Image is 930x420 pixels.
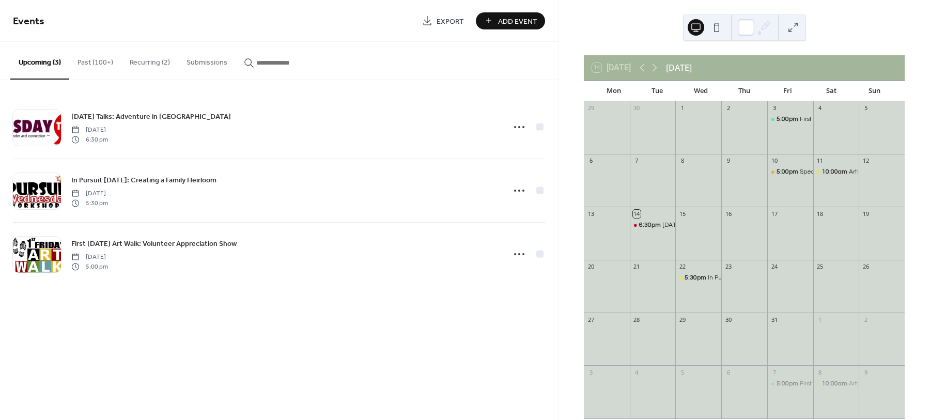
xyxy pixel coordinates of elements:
div: 29 [678,316,686,323]
div: Mon [592,81,636,101]
span: 5:00pm [777,380,800,388]
a: Export [414,12,472,29]
span: 5:30pm [685,274,708,283]
span: In Pursuit [DATE]: Creating a Family Heirloom [71,175,216,186]
div: 7 [633,157,641,165]
div: 29 [587,104,595,112]
div: 30 [633,104,641,112]
div: Artist Group Meeting [813,168,859,177]
div: Sun [853,81,896,101]
div: 2 [724,104,732,112]
div: 5 [862,104,870,112]
div: 28 [633,316,641,323]
div: Fri [766,81,810,101]
span: Events [13,11,44,32]
div: In Pursuit Wednesday: Creating a Family Heirloom [675,274,721,283]
div: In Pursuit [DATE]: Creating a Family Heirloom [708,274,836,283]
div: 14 [633,210,641,217]
div: First [DATE] Art Walk: Members Only Show [800,115,920,124]
div: First Friday Art Walk: Volunteer Appreciation Show [767,380,813,388]
div: 20 [587,263,595,271]
div: Tuesday Talks: Adventure in Scotland [630,221,676,230]
span: 10:00am [822,168,849,177]
div: First Friday Art Walk: Members Only Show [767,115,813,124]
div: 9 [724,157,732,165]
a: In Pursuit [DATE]: Creating a Family Heirloom [71,174,216,186]
div: Artist Group Meeting [849,168,908,177]
div: 13 [587,210,595,217]
span: 5:30 pm [71,198,108,208]
div: Tue [636,81,679,101]
a: [DATE] Talks: Adventure in [GEOGRAPHIC_DATA] [71,111,231,122]
div: 27 [587,316,595,323]
div: 30 [724,316,732,323]
span: First [DATE] Art Walk: Volunteer Appreciation Show [71,239,237,250]
div: 22 [678,263,686,271]
div: Special Event: Enja Borgmann's birthday retrospective [767,168,813,177]
div: 25 [816,263,824,271]
div: 4 [816,104,824,112]
span: [DATE] Talks: Adventure in [GEOGRAPHIC_DATA] [71,112,231,122]
div: Wed [679,81,722,101]
span: 6:30 pm [71,135,108,144]
div: 18 [816,210,824,217]
div: 6 [724,368,732,376]
div: 17 [770,210,778,217]
span: Export [437,16,464,27]
div: 8 [816,368,824,376]
div: 8 [678,157,686,165]
div: 9 [862,368,870,376]
div: [DATE] [666,61,692,74]
div: 1 [816,316,824,323]
button: Recurring (2) [121,42,178,79]
div: 21 [633,263,641,271]
div: 6 [587,157,595,165]
div: Thu [722,81,766,101]
div: 26 [862,263,870,271]
div: 12 [862,157,870,165]
div: 5 [678,368,686,376]
div: Artist Group Meeting [813,380,859,388]
span: [DATE] [71,126,108,135]
span: Add Event [498,16,537,27]
span: [DATE] [71,253,108,262]
div: 19 [862,210,870,217]
div: 23 [724,263,732,271]
div: 11 [816,157,824,165]
span: 10:00am [822,380,849,388]
div: Artist Group Meeting [849,380,908,388]
div: Sat [810,81,853,101]
div: 3 [587,368,595,376]
button: Past (100+) [69,42,121,79]
div: 24 [770,263,778,271]
button: Upcoming (3) [10,42,69,80]
div: 15 [678,210,686,217]
div: 2 [862,316,870,323]
span: 6:30pm [639,221,662,230]
div: 31 [770,316,778,323]
button: Submissions [178,42,236,79]
div: 16 [724,210,732,217]
div: [DATE] Talks: Adventure in [GEOGRAPHIC_DATA] [662,221,802,230]
span: [DATE] [71,189,108,198]
div: 1 [678,104,686,112]
button: Add Event [476,12,545,29]
div: 3 [770,104,778,112]
div: 4 [633,368,641,376]
span: 5:00pm [777,168,800,177]
div: 10 [770,157,778,165]
a: First [DATE] Art Walk: Volunteer Appreciation Show [71,238,237,250]
span: 5:00 pm [71,262,108,271]
span: 5:00pm [777,115,800,124]
div: 7 [770,368,778,376]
